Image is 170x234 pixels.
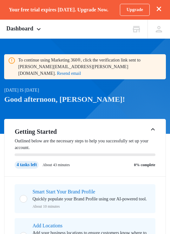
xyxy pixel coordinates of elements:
[6,20,43,38] div: Dashboard
[157,6,161,12] button: dismiss this dialog
[9,7,108,13] p: Your free trial expires [DATE]. Upgrade Now.
[32,204,60,209] span: About 10 minutes
[57,71,81,76] button: Resend email
[32,223,62,228] a: Add Locations
[32,196,147,202] p: Quickly populate your Brand Profile using our AI-powered tool.
[15,138,155,151] p: Outlined below are the necessary steps to help you successfully set up your account.
[6,25,33,32] span: Dashboard
[134,162,155,168] p: 0% complete
[43,162,70,168] p: About 43 minutes
[149,126,157,133] button: Toggle Collapse
[120,4,150,16] a: Upgrade
[15,161,39,169] div: 4 tasks left
[4,94,166,105] h1: Good afternoon, [PERSON_NAME]!
[18,57,162,77] div: To continue using Marketing 360®, click the verification link sent to [PERSON_NAME][EMAIL_ADDRESS...
[4,87,166,94] p: [DATE] is [DATE]
[15,127,155,136] h2: Getting Started
[32,189,95,194] a: Smart Start Your Brand Profile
